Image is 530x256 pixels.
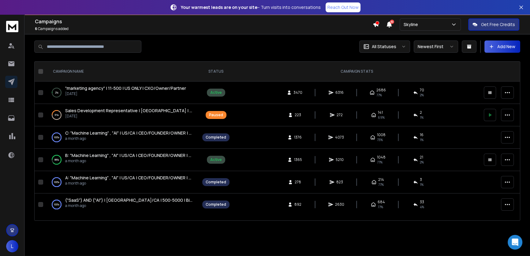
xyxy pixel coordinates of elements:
button: L [6,240,18,252]
a: A: "Machine Learning" , "AI" | US/CA | CEO/FOUNDER/OWNER | 50-500 [65,175,192,181]
span: 77 % [378,182,384,187]
a: C: "Machine Learning" , "AI" | US/CA | CEO/FOUNDER/OWNER | 50-500 [65,130,192,136]
div: Completed [206,202,226,207]
p: 100 % [54,179,59,185]
button: Add New [484,40,520,53]
button: Newest First [414,40,458,53]
span: Sales Development Representative | [GEOGRAPHIC_DATA] | 24 Hrs [65,108,203,113]
span: 33 [420,200,424,204]
div: Completed [206,135,226,140]
p: a month ago [65,159,192,163]
span: 70 [420,88,424,93]
span: 5210 [336,157,344,162]
td: 100%C: "Machine Learning" , "AI" | US/CA | CEO/FOUNDER/OWNER | 50-500a month ago [46,126,199,149]
strong: Your warmest leads are on your site [181,4,257,10]
span: 1008 [377,132,386,137]
p: 100 % [54,201,59,208]
span: 2 [420,110,422,115]
th: CAMPAIGN STATS [233,62,480,82]
span: 21 [420,155,423,160]
span: 3 [420,177,422,182]
span: 2686 [376,88,386,93]
span: 2630 [335,202,344,207]
p: a month ago [65,136,192,141]
a: Reach Out Now [326,2,360,12]
span: 1 % [420,182,424,187]
span: 73 % [377,137,383,142]
span: ("SaaS") AND ("AI") | [GEOGRAPHIC_DATA]/CA | 500-5000 | BizDev/Mar | Owner/CXO/VP | 1+ yrs | Post... [65,197,280,203]
p: [DATE] [65,114,192,119]
p: Get Free Credits [481,21,515,28]
span: 214 [378,177,384,182]
p: – Turn visits into conversations [181,4,321,10]
div: Active [210,90,222,95]
span: 77 % [377,160,383,165]
p: a month ago [65,203,192,208]
span: 2 % [420,93,424,97]
span: 272 [337,113,343,117]
span: 1365 [294,157,302,162]
div: Open Intercom Messenger [508,235,522,250]
td: 31%Sales Development Representative | [GEOGRAPHIC_DATA] | 24 Hrs[DATE] [46,104,199,126]
div: Active [210,157,222,162]
span: 1048 [377,155,386,160]
th: STATUS [199,62,233,82]
p: a month ago [65,181,192,186]
span: 892 [294,202,301,207]
span: A: "Machine Learning" , "AI" | US/CA | CEO/FOUNDER/OWNER | 50-500 [65,175,203,181]
p: 100 % [54,134,59,140]
a: Sales Development Representative | [GEOGRAPHIC_DATA] | 24 Hrs [65,108,192,114]
h1: Campaigns [35,18,373,25]
p: 31 % [54,112,59,118]
div: Paused [209,113,223,117]
div: Completed [206,180,226,185]
span: 69 % [378,115,385,120]
span: 1376 [294,135,302,140]
span: 141 [378,110,383,115]
p: Reach Out Now [327,4,359,10]
span: 6316 [335,90,344,95]
p: 88 % [54,157,59,163]
span: 16 [420,132,424,137]
td: 100%("SaaS") AND ("AI") | [GEOGRAPHIC_DATA]/CA | 500-5000 | BizDev/Mar | Owner/CXO/VP | 1+ yrs | ... [46,193,199,216]
a: "marketing agency" | 11-500 | US ONLY | CXO/Owner/Partner [65,85,186,91]
span: 4073 [335,135,344,140]
span: 77 % [376,93,382,97]
span: B: "Machine Learning" , "AI" | US/CA | CEO/FOUNDER/OWNER | 50-500 [65,152,203,158]
p: 2 % [55,90,58,96]
td: 88%B: "Machine Learning" , "AI" | US/CA | CEO/FOUNDER/OWNER | 50-500a month ago [46,149,199,171]
span: 823 [336,180,343,185]
td: 2%"marketing agency" | 11-500 | US ONLY | CXO/Owner/Partner[DATE] [46,82,199,104]
a: B: "Machine Learning" , "AI" | US/CA | CEO/FOUNDER/OWNER | 50-500 [65,152,192,159]
td: 100%A: "Machine Learning" , "AI" | US/CA | CEO/FOUNDER/OWNER | 50-500a month ago [46,171,199,193]
span: 50 [390,20,394,24]
span: 1 % [420,137,424,142]
span: 6 [35,26,37,31]
span: 223 [295,113,301,117]
p: [DATE] [65,91,186,96]
img: logo [6,21,18,32]
p: Campaigns added [35,26,373,31]
button: Get Free Credits [468,18,519,31]
span: 77 % [378,204,383,209]
span: 3470 [293,90,302,95]
p: Skyline [404,21,420,28]
span: 4 % [420,204,424,209]
a: ("SaaS") AND ("AI") | [GEOGRAPHIC_DATA]/CA | 500-5000 | BizDev/Mar | Owner/CXO/VP | 1+ yrs | Post... [65,197,192,203]
span: 278 [295,180,301,185]
span: C: "Machine Learning" , "AI" | US/CA | CEO/FOUNDER/OWNER | 50-500 [65,130,204,136]
span: 1 % [420,115,424,120]
span: 2 % [420,160,424,165]
th: CAMPAIGN NAME [46,62,199,82]
p: All Statuses [372,44,396,50]
span: 684 [378,200,385,204]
